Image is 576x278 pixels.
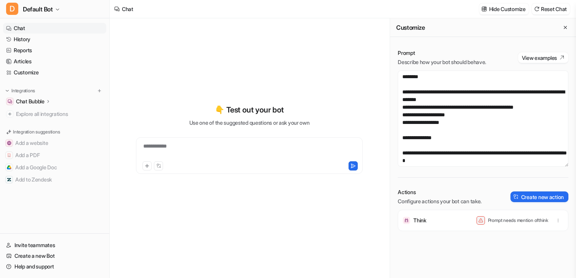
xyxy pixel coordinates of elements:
[489,5,526,13] p: Hide Customize
[398,58,486,66] p: Describe how your bot should behave.
[7,165,11,170] img: Add a Google Doc
[189,119,310,127] p: Use one of the suggested questions or ask your own
[413,217,426,224] p: Think
[482,6,487,12] img: customize
[3,56,106,67] a: Articles
[3,67,106,78] a: Customize
[8,99,12,104] img: Chat Bubble
[5,88,10,93] img: expand menu
[479,3,529,14] button: Hide Customize
[3,261,106,272] a: Help and support
[3,87,37,95] button: Integrations
[16,98,45,105] p: Chat Bubble
[3,137,106,149] button: Add a websiteAdd a website
[3,251,106,261] a: Create a new Bot
[398,198,482,205] p: Configure actions your bot can take.
[23,4,53,14] span: Default Bot
[534,6,539,12] img: reset
[510,191,568,202] button: Create new action
[3,109,106,119] a: Explore all integrations
[3,161,106,174] button: Add a Google DocAdd a Google Doc
[16,108,103,120] span: Explore all integrations
[3,34,106,45] a: History
[561,23,570,32] button: Close flyout
[6,110,14,118] img: explore all integrations
[7,153,11,157] img: Add a PDF
[3,45,106,56] a: Reports
[13,129,60,135] p: Integration suggestions
[215,104,283,116] p: 👇 Test out your bot
[396,24,425,31] h2: Customize
[518,52,568,63] button: View examples
[532,3,570,14] button: Reset Chat
[3,23,106,34] a: Chat
[7,177,11,182] img: Add to Zendesk
[7,141,11,145] img: Add a website
[3,240,106,251] a: Invite teammates
[514,194,519,199] img: create-action-icon.svg
[403,217,410,224] img: Think icon
[398,188,482,196] p: Actions
[488,217,548,223] p: Prompt needs mention of think
[6,3,18,15] span: D
[3,174,106,186] button: Add to ZendeskAdd to Zendesk
[97,88,102,93] img: menu_add.svg
[3,149,106,161] button: Add a PDFAdd a PDF
[11,88,35,94] p: Integrations
[398,49,486,57] p: Prompt
[122,5,133,13] div: Chat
